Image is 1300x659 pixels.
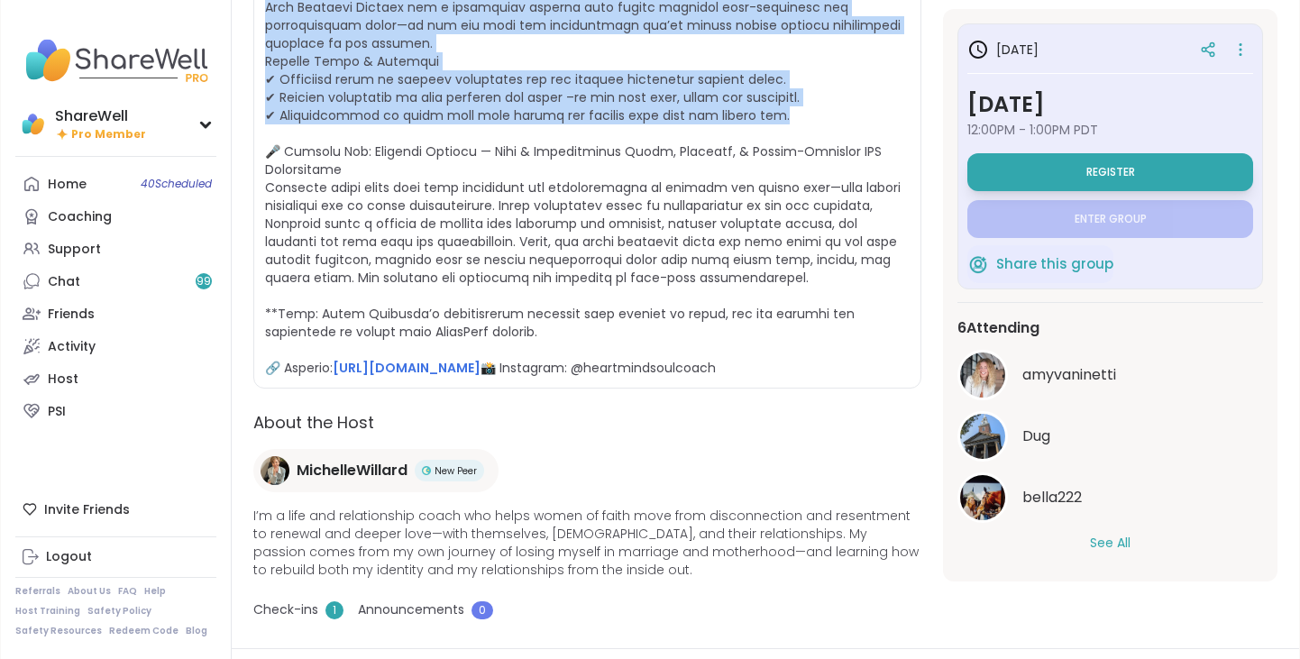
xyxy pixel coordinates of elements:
a: MichelleWillardMichelleWillardNew PeerNew Peer [253,449,499,492]
img: amyvaninetti [960,352,1005,398]
span: Pro Member [71,127,146,142]
span: Announcements [358,600,464,619]
a: Referrals [15,585,60,598]
a: DugDug [957,411,1263,462]
div: Home [48,176,87,194]
a: Help [144,585,166,598]
h2: About the Host [253,410,921,435]
span: Register [1086,165,1135,179]
div: Host [48,371,78,389]
div: Support [48,241,101,259]
a: Blog [186,625,207,637]
img: MichelleWillard [261,456,289,485]
a: PSI [15,395,216,427]
div: Activity [48,338,96,356]
h3: [DATE] [967,88,1253,121]
a: Friends [15,297,216,330]
span: 1 [325,601,343,619]
div: PSI [48,403,66,421]
span: Dug [1022,426,1050,447]
span: amyvaninetti [1022,364,1116,386]
div: Invite Friends [15,493,216,526]
img: ShareWell Nav Logo [15,29,216,92]
a: bella222bella222 [957,472,1263,523]
a: Support [15,233,216,265]
a: About Us [68,585,111,598]
span: 12:00PM - 1:00PM PDT [967,121,1253,139]
span: New Peer [435,464,477,478]
span: I’m a life and relationship coach who helps women of faith move from disconnection and resentment... [253,507,921,579]
a: Chat99 [15,265,216,297]
button: Enter group [967,200,1253,238]
a: amyvaninettiamyvaninetti [957,350,1263,400]
img: Dug [960,414,1005,459]
img: New Peer [422,466,431,475]
span: bella222 [1022,487,1082,508]
img: ShareWell [19,110,48,139]
a: Host Training [15,605,80,618]
img: bella222 [960,475,1005,520]
h3: [DATE] [967,39,1039,60]
a: FAQ [118,585,137,598]
a: Safety Policy [87,605,151,618]
a: Host [15,362,216,395]
button: Share this group [967,245,1113,283]
div: Logout [46,548,92,566]
span: Check-ins [253,600,318,619]
span: MichelleWillard [297,460,407,481]
a: Logout [15,541,216,573]
span: 0 [471,601,493,619]
a: Activity [15,330,216,362]
div: Friends [48,306,95,324]
div: ShareWell [55,106,146,126]
span: 99 [197,274,211,289]
div: Coaching [48,208,112,226]
a: Safety Resources [15,625,102,637]
button: Register [967,153,1253,191]
a: Redeem Code [109,625,179,637]
span: Share this group [996,254,1113,275]
a: Home40Scheduled [15,168,216,200]
span: 40 Scheduled [141,177,212,191]
button: See All [1090,534,1131,553]
img: ShareWell Logomark [967,253,989,275]
span: 6 Attending [957,317,1039,339]
span: Enter group [1075,212,1147,226]
a: [URL][DOMAIN_NAME] [333,359,481,377]
div: Chat [48,273,80,291]
a: Coaching [15,200,216,233]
